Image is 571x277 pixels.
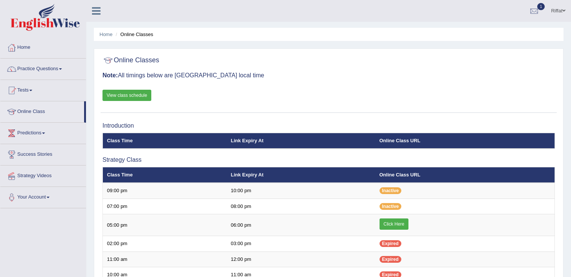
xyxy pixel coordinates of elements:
th: Link Expiry At [227,167,375,183]
b: Note: [102,72,118,78]
th: Link Expiry At [227,133,375,149]
td: 11:00 am [103,251,227,267]
a: View class schedule [102,90,151,101]
h2: Online Classes [102,55,159,66]
span: Inactive [380,203,402,210]
a: Strategy Videos [0,166,86,184]
span: Expired [380,240,401,247]
td: 03:00 pm [227,236,375,252]
td: 09:00 pm [103,183,227,199]
a: Online Class [0,101,84,120]
th: Class Time [103,133,227,149]
a: Your Account [0,187,86,206]
a: Predictions [0,123,86,142]
th: Online Class URL [375,133,555,149]
td: 07:00 pm [103,199,227,214]
span: Expired [380,256,401,263]
a: Home [99,32,113,37]
a: Practice Questions [0,59,86,77]
td: 05:00 pm [103,214,227,236]
td: 12:00 pm [227,251,375,267]
td: 02:00 pm [103,236,227,252]
td: 10:00 pm [227,183,375,199]
td: 08:00 pm [227,199,375,214]
span: Inactive [380,187,402,194]
h3: Introduction [102,122,555,129]
a: Home [0,37,86,56]
th: Class Time [103,167,227,183]
a: Click Here [380,218,408,230]
a: Tests [0,80,86,99]
th: Online Class URL [375,167,555,183]
span: 1 [537,3,545,10]
h3: All timings below are [GEOGRAPHIC_DATA] local time [102,72,555,79]
li: Online Classes [114,31,153,38]
h3: Strategy Class [102,157,555,163]
a: Success Stories [0,144,86,163]
td: 06:00 pm [227,214,375,236]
